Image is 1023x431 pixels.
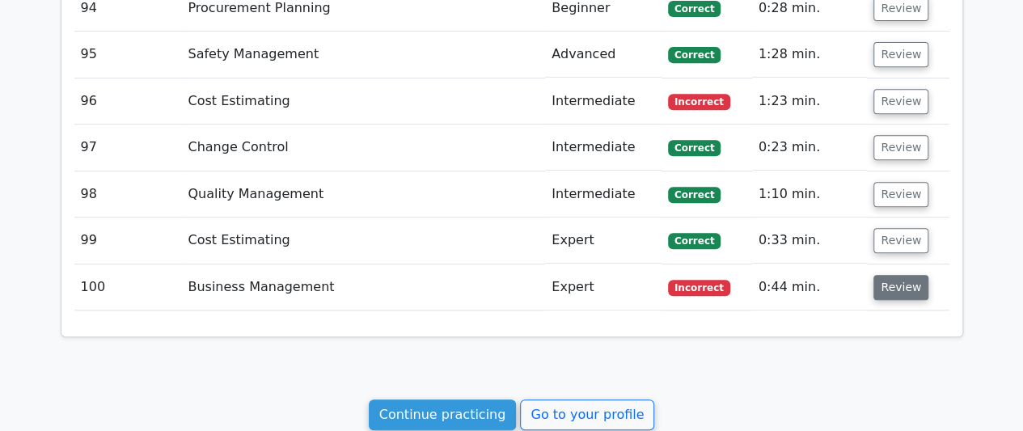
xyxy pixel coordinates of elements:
td: 95 [74,32,182,78]
td: 96 [74,78,182,125]
button: Review [873,135,928,160]
button: Review [873,182,928,207]
td: Intermediate [545,171,662,218]
span: Correct [668,233,721,249]
td: 99 [74,218,182,264]
button: Review [873,275,928,300]
td: 1:23 min. [752,78,868,125]
td: Business Management [181,264,545,311]
td: Advanced [545,32,662,78]
span: Correct [668,1,721,17]
td: Intermediate [545,125,662,171]
td: Expert [545,218,662,264]
a: Go to your profile [520,399,654,430]
td: Quality Management [181,171,545,218]
td: 0:44 min. [752,264,868,311]
td: 98 [74,171,182,218]
button: Review [873,42,928,67]
td: Cost Estimating [181,218,545,264]
td: Intermediate [545,78,662,125]
td: 1:10 min. [752,171,868,218]
a: Continue practicing [369,399,517,430]
td: 0:23 min. [752,125,868,171]
td: 97 [74,125,182,171]
td: Safety Management [181,32,545,78]
span: Incorrect [668,94,730,110]
span: Correct [668,187,721,203]
td: 1:28 min. [752,32,868,78]
td: Cost Estimating [181,78,545,125]
span: Correct [668,140,721,156]
span: Correct [668,47,721,63]
td: Expert [545,264,662,311]
td: 100 [74,264,182,311]
button: Review [873,89,928,114]
td: Change Control [181,125,545,171]
td: 0:33 min. [752,218,868,264]
span: Incorrect [668,280,730,296]
button: Review [873,228,928,253]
